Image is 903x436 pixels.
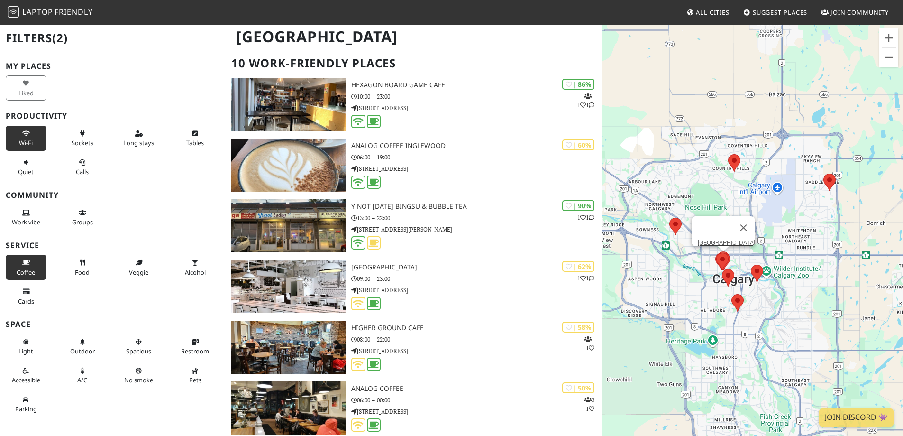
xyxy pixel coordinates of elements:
img: LaptopFriendly [8,6,19,18]
p: 08:00 – 22:00 [351,335,602,344]
h3: Productivity [6,111,220,121]
button: Groups [62,205,103,230]
a: [GEOGRAPHIC_DATA] [697,239,755,246]
span: Friendly [55,7,92,17]
span: Smoke free [124,376,153,384]
p: 1 1 [577,213,594,222]
button: Zoom in [879,28,898,47]
span: (2) [52,30,68,46]
h3: Hexagon Board Game Cafe [351,81,602,89]
p: [STREET_ADDRESS][PERSON_NAME] [351,225,602,234]
h2: Filters [6,24,220,53]
span: Suggest Places [753,8,808,17]
span: Power sockets [72,139,93,147]
span: Group tables [72,218,93,226]
img: Analog Coffee [231,381,346,435]
p: 1 1 1 [577,92,594,110]
button: No smoke [119,363,159,388]
button: Cards [6,284,46,309]
h3: Higher Ground Cafe [351,324,602,332]
span: Natural light [18,347,33,355]
h3: [GEOGRAPHIC_DATA] [351,263,602,271]
a: Y Not Today Bingsu & Bubble tea | 90% 11 Y Not [DATE] Bingsu & Bubble tea 13:00 – 22:00 [STREET_A... [226,199,602,252]
span: Food [75,268,90,277]
div: | 58% [562,322,594,333]
div: | 50% [562,382,594,393]
h3: My Places [6,62,220,71]
span: Restroom [181,347,209,355]
span: Veggie [129,268,148,277]
button: Spacious [119,334,159,359]
div: | 62% [562,261,594,272]
button: Tables [175,126,216,151]
h3: Space [6,320,220,329]
h3: Analog Coffee Inglewood [351,142,602,150]
p: 1 1 [584,334,594,353]
p: [STREET_ADDRESS] [351,164,602,173]
span: All Cities [696,8,730,17]
span: Join Community [830,8,889,17]
button: Parking [6,392,46,417]
div: | 90% [562,200,594,211]
h3: Community [6,191,220,200]
span: Credit cards [18,297,34,306]
button: Veggie [119,255,159,280]
button: Long stays [119,126,159,151]
button: A/C [62,363,103,388]
button: Calls [62,155,103,180]
button: Restroom [175,334,216,359]
button: Light [6,334,46,359]
p: [STREET_ADDRESS] [351,346,602,355]
a: Seoul Cafe | 62% 11 [GEOGRAPHIC_DATA] 09:00 – 23:00 [STREET_ADDRESS] [226,260,602,313]
button: Accessible [6,363,46,388]
h3: Analog Coffee [351,385,602,393]
p: 09:00 – 23:00 [351,274,602,283]
p: [STREET_ADDRESS] [351,286,602,295]
p: 1 1 [577,274,594,283]
p: 06:00 – 00:00 [351,396,602,405]
a: Analog Coffee Inglewood | 60% Analog Coffee Inglewood 06:00 – 19:00 [STREET_ADDRESS] [226,139,602,192]
img: Y Not Today Bingsu & Bubble tea [231,199,346,252]
h3: Service [6,241,220,250]
span: Air conditioned [77,376,87,384]
span: Quiet [18,167,34,176]
img: Analog Coffee Inglewood [231,139,346,192]
button: Close [732,216,755,239]
p: 06:00 – 19:00 [351,153,602,162]
a: All Cities [683,4,733,21]
img: Seoul Cafe [231,260,346,313]
button: Food [62,255,103,280]
button: Sockets [62,126,103,151]
button: Wi-Fi [6,126,46,151]
p: 13:00 – 22:00 [351,213,602,223]
span: People working [12,218,40,226]
p: 10:00 – 23:00 [351,92,602,101]
span: Stable Wi-Fi [19,139,33,147]
span: Pet friendly [189,376,201,384]
a: LaptopFriendly LaptopFriendly [8,4,93,21]
h1: [GEOGRAPHIC_DATA] [228,24,600,50]
span: Alcohol [185,268,206,277]
button: Coffee [6,255,46,280]
button: Work vibe [6,205,46,230]
button: Quiet [6,155,46,180]
span: Long stays [123,139,154,147]
a: Analog Coffee | 50% 31 Analog Coffee 06:00 – 00:00 [STREET_ADDRESS] [226,381,602,435]
p: 3 1 [584,395,594,413]
div: | 86% [562,79,594,90]
span: Coffee [17,268,35,277]
span: Laptop [22,7,53,17]
p: [STREET_ADDRESS] [351,407,602,416]
a: Suggest Places [739,4,812,21]
span: Spacious [126,347,151,355]
h2: 10 Work-Friendly Places [231,49,596,78]
a: Higher Ground Cafe | 58% 11 Higher Ground Cafe 08:00 – 22:00 [STREET_ADDRESS] [226,321,602,374]
button: Outdoor [62,334,103,359]
span: Parking [15,405,37,413]
a: Hexagon Board Game Cafe | 86% 111 Hexagon Board Game Cafe 10:00 – 23:00 [STREET_ADDRESS] [226,78,602,131]
span: Outdoor area [70,347,95,355]
h3: Y Not [DATE] Bingsu & Bubble tea [351,203,602,211]
a: Join Community [817,4,893,21]
span: Accessible [12,376,40,384]
button: Zoom out [879,48,898,67]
